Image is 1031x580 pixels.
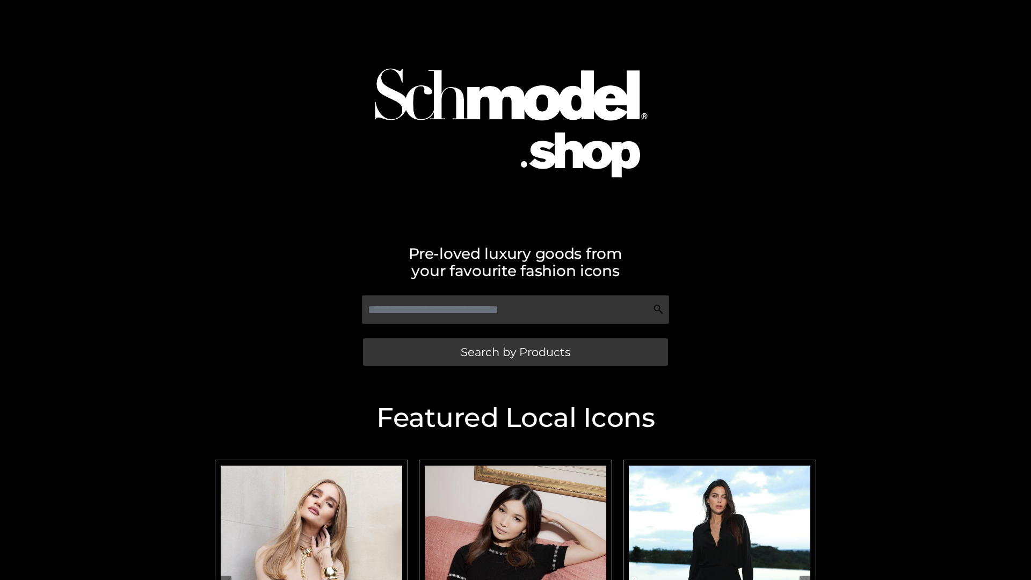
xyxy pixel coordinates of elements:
span: Search by Products [461,346,570,358]
img: Search Icon [653,304,664,315]
h2: Featured Local Icons​ [209,404,822,431]
a: Search by Products [363,338,668,366]
h2: Pre-loved luxury goods from your favourite fashion icons [209,245,822,279]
